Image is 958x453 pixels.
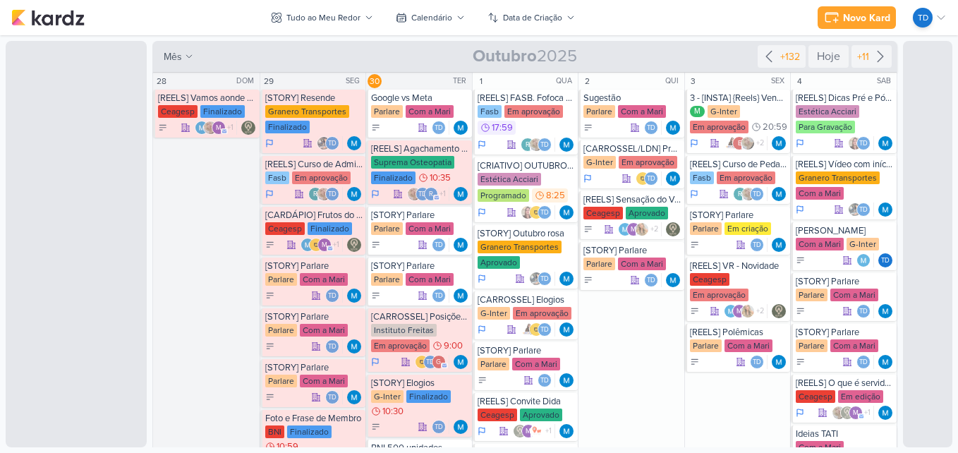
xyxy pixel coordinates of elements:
div: Responsável: MARIANA MIRANDA [559,322,574,337]
img: Yasmin Yumi [741,304,755,318]
span: +2 [755,138,764,149]
div: [STORY] Parlare [265,260,363,272]
div: mlegnaioli@gmail.com [212,121,226,135]
div: Em aprovação [619,156,677,169]
p: m [736,308,742,315]
p: Td [647,277,655,284]
span: +2 [755,306,764,317]
p: r [313,191,317,198]
div: mlegnaioli@gmail.com [317,238,332,252]
div: Finalizado [308,222,352,235]
div: Colaboradores: roberta.pecora@fasb.com.br, Sarah Violante, Thais de carvalho [733,187,768,201]
img: Sarah Violante [317,187,331,201]
div: Em Andamento [265,188,274,200]
div: Thais de carvalho [538,272,552,286]
div: Instituto Freitas [371,324,437,337]
p: Td [540,276,549,283]
img: Sarah Violante [741,187,756,201]
div: Thais de carvalho [325,289,339,303]
div: M [690,106,705,117]
div: G-Inter [708,105,740,118]
div: Thais de carvalho [325,187,339,201]
img: MARIANA MIRANDA [666,273,680,287]
div: Fasb [478,105,502,118]
img: IDBOX - Agência de Design [529,322,543,337]
div: QUA [556,75,576,87]
div: Colaboradores: Amannda Primo, emersongranero@ginter.com.br, Sarah Violante, Thais de carvalho, ma... [724,136,768,150]
div: [REELS] Curso de Pedagogia [690,159,788,170]
p: Td [435,125,443,132]
div: [STORY] Parlare [796,327,894,338]
div: Com a Mari [406,273,454,286]
div: Sugestão [583,92,681,104]
img: Amannda Primo [521,322,535,337]
div: Thais de carvalho [644,273,658,287]
div: Responsável: MARIANA MIRANDA [454,121,468,135]
p: Td [540,142,549,149]
div: Colaboradores: Thais de carvalho [325,339,343,354]
div: Colaboradores: IDBOX - Agência de Design, Thais de carvalho [636,171,662,186]
div: Colaboradores: Thais de carvalho [325,289,343,303]
div: Aprovado [626,207,668,219]
div: Colaboradores: Thais de carvalho [432,289,449,303]
span: 20:59 [763,122,787,132]
p: Td [435,293,443,300]
p: r [429,191,433,198]
img: MARIANA MIRANDA [347,289,361,303]
div: Responsável: Leviê Agência de Marketing Digital [666,222,680,236]
div: Thais de carvalho [750,187,764,201]
div: [STORY] Parlare [690,210,788,221]
img: Sarah Violante [529,138,543,152]
div: Colaboradores: MARIANA MIRANDA, mlegnaioli@gmail.com, Yasmin Yumi, ow se liga, Thais de carvalho [618,222,662,236]
img: MARIANA MIRANDA [856,253,871,267]
div: Colaboradores: MARIANA MIRANDA [856,253,874,267]
div: G-Inter [478,307,510,320]
p: Td [859,207,868,214]
div: Colaboradores: MARIANA MIRANDA, IDBOX - Agência de Design, mlegnaioli@gmail.com, Thais de carvalho [301,238,343,252]
div: Suprema Osteopatia [371,156,454,169]
div: G-Inter [583,156,616,169]
img: MARIANA MIRANDA [618,222,632,236]
div: A Fazer [371,240,381,250]
p: Td [418,191,427,198]
div: 3 - [INSTA] {Reels} Vendedor x Coordenador [690,92,788,104]
img: Yasmin Yumi [635,222,649,236]
div: Colaboradores: MARIANA MIRANDA, mlegnaioli@gmail.com, Yasmin Yumi, ow se liga, Thais de carvalho [724,304,768,318]
p: Td [753,191,761,198]
img: Tatiane Acciari [848,136,862,150]
div: A Fazer [690,306,700,316]
div: Em Andamento [371,188,380,200]
img: Sarah Violante [741,136,755,150]
div: [REELS] Vídeo com início viral [796,159,894,170]
div: A Fazer [265,240,275,250]
div: Em aprovação [690,121,748,133]
div: DOM [236,75,258,87]
img: MARIANA MIRANDA [301,238,315,252]
div: Parlare [371,273,403,286]
div: Responsável: MARIANA MIRANDA [772,136,786,150]
div: Responsável: MARIANA MIRANDA [878,304,892,318]
div: Em aprovação [504,105,563,118]
strong: Outubro [473,46,537,66]
div: [CARROSSEL] Elogios [478,294,576,306]
div: mlegnaioli@gmail.com [626,222,641,236]
p: m [216,125,222,132]
span: +1 [438,188,446,200]
div: Colaboradores: Sarah Violante, Thais de carvalho, rolimaba30@gmail.com, Eduardo Rodrigues Campos [407,187,449,201]
div: [REELS] Polêmicas [690,327,788,338]
div: Thais de carvalho [856,203,871,217]
div: Google vs Meta [371,92,469,104]
div: Em Andamento [796,138,804,149]
div: [REELS] Curso de Administração [265,159,363,170]
div: Com a Mari [618,105,666,118]
div: Responsável: MARIANA MIRANDA [347,187,361,201]
span: 8:25 [546,191,565,200]
div: [STORY] Parlare [265,311,363,322]
div: roberta.pecora@fasb.com.br [521,138,535,152]
div: A Fazer [796,306,806,316]
div: Responsável: Leviê Agência de Marketing Digital [241,121,255,135]
div: Responsável: MARIANA MIRANDA [347,136,361,150]
span: +1 [226,122,234,133]
div: Colaboradores: Everton Granero, Thais de carvalho [529,272,555,286]
img: kardz.app [11,9,85,26]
